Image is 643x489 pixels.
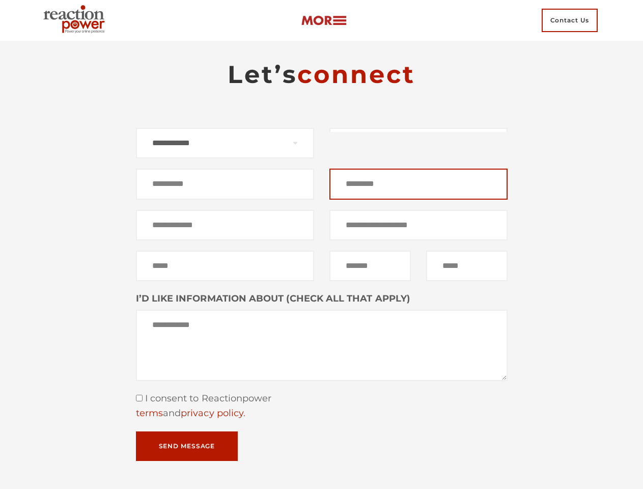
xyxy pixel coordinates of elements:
[136,128,508,461] form: Contact form
[159,443,215,449] span: Send Message
[143,393,272,404] span: I consent to Reactionpower
[301,15,347,26] img: more-btn.png
[136,406,508,421] div: and
[136,59,508,90] h2: Let’s
[136,431,238,461] button: Send Message
[136,293,410,304] strong: I’D LIKE INFORMATION ABOUT (CHECK ALL THAT APPLY)
[181,407,245,419] a: privacy policy.
[136,407,163,419] a: terms
[39,2,113,39] img: Executive Branding | Personal Branding Agency
[542,9,598,32] span: Contact Us
[297,60,415,89] span: connect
